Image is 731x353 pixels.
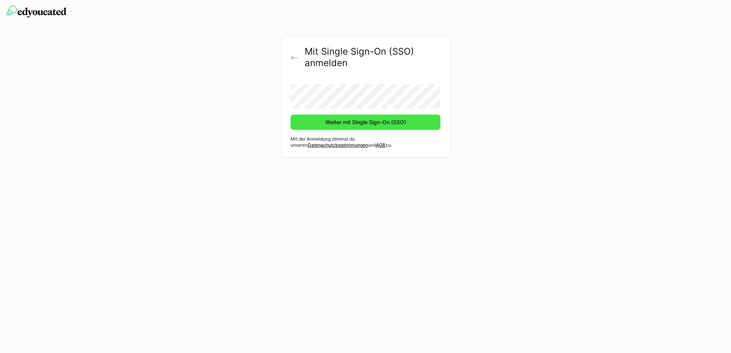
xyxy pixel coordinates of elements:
[308,142,368,148] a: Datenschutzbestimmungen
[6,5,67,18] img: edyoucated
[291,136,440,148] p: Mit der Anmeldung stimmst du unseren und zu.
[324,118,407,126] span: Weiter mit Single Sign-On (SSO)
[305,46,440,69] h2: Mit Single Sign-On (SSO) anmelden
[291,115,440,130] button: Weiter mit Single Sign-On (SSO)
[376,142,385,148] a: AGB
